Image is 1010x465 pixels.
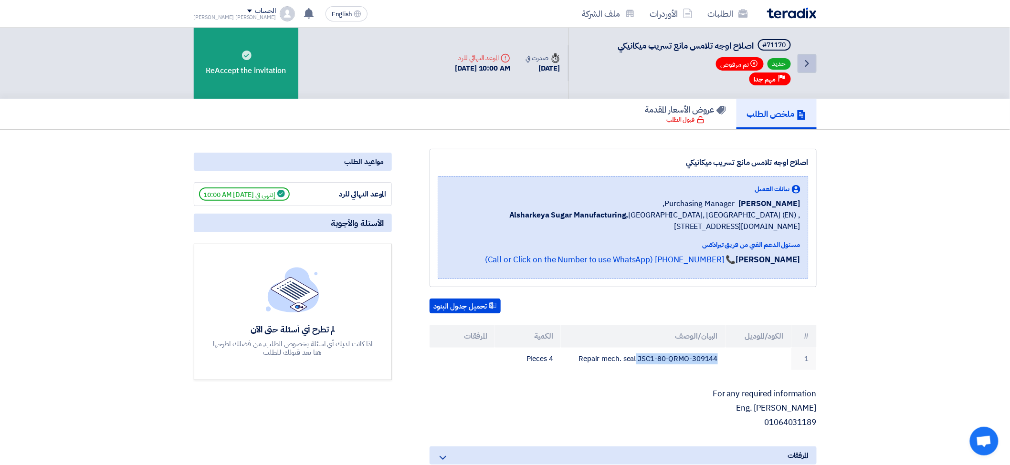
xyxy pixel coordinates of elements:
[331,217,384,228] span: الأسئلة والأجوبة
[211,324,374,335] div: لم تطرح أي أسئلة حتى الآن
[526,63,560,74] div: [DATE]
[194,15,276,20] div: [PERSON_NAME] [PERSON_NAME]
[663,198,735,209] span: Purchasing Manager,
[618,39,754,52] span: اصلاح اوجه تلامس مانع تسريب ميكانيكي
[736,254,800,266] strong: [PERSON_NAME]
[211,340,374,357] div: اذا كانت لديك أي اسئلة بخصوص الطلب, من فضلك اطرحها هنا بعد قبولك للطلب
[763,42,786,49] div: #71170
[194,28,299,99] div: ReAccept the invitation
[667,115,705,124] div: قبول الطلب
[315,189,387,200] div: الموعد النهائي للرد
[495,348,561,370] td: 4 Pieces
[747,108,806,119] h5: ملخص الطلب
[455,53,511,63] div: الموعد النهائي للرد
[561,348,726,370] td: Repair mech. seal JSC1-80-QRMO-309144
[430,418,817,427] p: 01064031189
[754,75,776,84] span: مهم جدا
[736,99,817,129] a: ملخص الطلب
[755,184,790,194] span: بيانات العميل
[618,39,793,52] h5: اصلاح اوجه تلامس مانع تسريب ميكانيكي
[438,157,809,168] div: اصلاح اوجه تلامس مانع تسريب ميكانيكي
[767,8,817,19] img: Teradix logo
[430,403,817,413] p: Eng. [PERSON_NAME]
[194,153,392,171] div: مواعيد الطلب
[791,348,817,370] td: 1
[526,53,560,63] div: صدرت في
[430,389,817,399] p: For any required information
[768,58,791,70] span: جديد
[430,325,495,348] th: المرفقات
[266,267,319,312] img: empty_state_list.svg
[455,63,511,74] div: [DATE] 10:00 AM
[716,57,764,71] span: تم مرفوض
[788,450,809,461] span: المرفقات
[446,209,800,232] span: [GEOGRAPHIC_DATA], [GEOGRAPHIC_DATA] (EN) ,[STREET_ADDRESS][DOMAIN_NAME]
[430,299,501,314] button: تحميل جدول البنود
[280,6,295,21] img: profile_test.png
[485,254,736,266] a: 📞 [PHONE_NUMBER] (Call or Click on the Number to use WhatsApp)
[509,209,629,221] b: Alsharkeya Sugar Manufacturing,
[332,11,352,18] span: English
[645,104,726,115] h5: عروض الأسعار المقدمة
[199,187,290,201] span: إنتهي في [DATE] 10:00 AM
[326,6,368,21] button: English
[635,99,736,129] a: عروض الأسعار المقدمة قبول الطلب
[791,325,817,348] th: #
[739,198,800,209] span: [PERSON_NAME]
[495,325,561,348] th: الكمية
[970,427,999,455] div: دردشة مفتوحة
[255,7,275,15] div: الحساب
[642,2,700,25] a: الأوردرات
[575,2,642,25] a: ملف الشركة
[726,325,791,348] th: الكود/الموديل
[561,325,726,348] th: البيان/الوصف
[700,2,756,25] a: الطلبات
[446,240,800,250] div: مسئول الدعم الفني من فريق تيرادكس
